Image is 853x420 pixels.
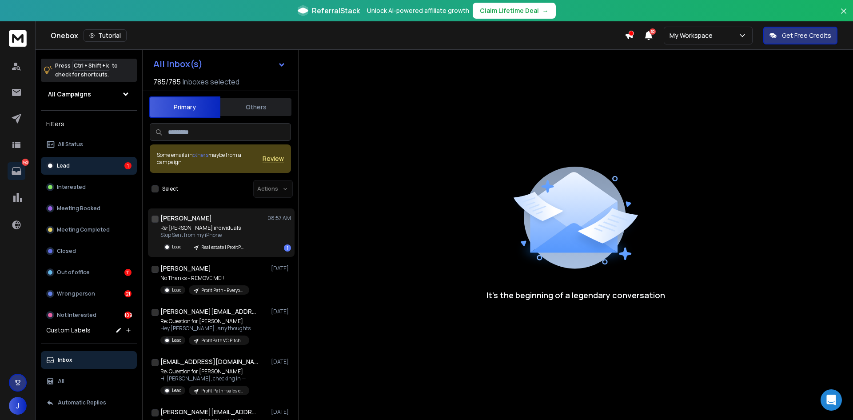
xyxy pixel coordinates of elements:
p: Re: Question for [PERSON_NAME] [160,318,251,325]
div: 21 [124,290,132,297]
button: Close banner [838,5,849,27]
p: Re: Question for [PERSON_NAME] [160,368,249,375]
p: Hi [PERSON_NAME], checking in — [160,375,249,382]
p: Out of office [57,269,90,276]
button: All Status [41,136,137,153]
div: 1 [124,162,132,169]
h1: [PERSON_NAME][EMAIL_ADDRESS][DOMAIN_NAME] [160,307,258,316]
p: Real estate | ProfitPath 100K HNW Individuals offer [201,244,244,251]
p: 142 [22,159,29,166]
button: Get Free Credits [763,27,837,44]
button: Meeting Completed [41,221,137,239]
p: Automatic Replies [58,399,106,406]
h1: [PERSON_NAME] [160,214,212,223]
p: 08:57 AM [267,215,291,222]
div: Some emails in maybe from a campaign [157,152,263,166]
h1: [EMAIL_ADDRESS][DOMAIN_NAME] [160,357,258,366]
button: Not Interested109 [41,306,137,324]
p: Lead [172,337,182,344]
p: Interested [57,184,86,191]
button: All Campaigns [41,85,137,103]
span: Ctrl + Shift + k [72,60,110,71]
p: Lead [172,244,182,250]
span: → [542,6,549,15]
p: [DATE] [271,408,291,416]
h1: [PERSON_NAME][EMAIL_ADDRESS][DOMAIN_NAME] [160,408,258,416]
a: 142 [8,162,25,180]
p: Not Interested [57,312,96,319]
p: Inbox [58,356,72,364]
button: Automatic Replies [41,394,137,412]
p: Wrong person [57,290,95,297]
p: [DATE] [271,358,291,365]
p: Lead [172,387,182,394]
button: Others [220,97,291,117]
h1: [PERSON_NAME] [160,264,211,273]
p: Meeting Booked [57,205,100,212]
p: Profit Path - Everyone - ICP Campaign [201,287,244,294]
button: Meeting Booked [41,200,137,217]
span: ReferralStack [312,5,360,16]
button: Wrong person21 [41,285,137,303]
p: Hey [PERSON_NAME] , any thoughts [160,325,251,332]
button: All [41,372,137,390]
div: Open Intercom Messenger [821,389,842,411]
div: 109 [124,312,132,319]
div: 1 [284,244,291,252]
p: It’s the beginning of a legendary conversation [486,289,665,301]
p: Unlock AI-powered affiliate growth [367,6,469,15]
p: Stop Sent from my iPhone [160,232,249,239]
h3: Custom Labels [46,326,91,335]
p: ProfitPath VC PitchBook [201,337,244,344]
button: Interested [41,178,137,196]
p: All Status [58,141,83,148]
h3: Filters [41,118,137,130]
p: Get Free Credits [782,31,831,40]
p: [DATE] [271,308,291,315]
p: Re: [PERSON_NAME] individuals [160,224,249,232]
p: All [58,378,64,385]
span: 50 [650,28,656,35]
p: Profit Path - sales executive with ICP [201,388,244,394]
button: Closed [41,242,137,260]
div: Onebox [51,29,625,42]
span: others [193,151,208,159]
button: All Inbox(s) [146,55,293,73]
button: J [9,397,27,415]
p: My Workspace [670,31,716,40]
p: No Thanks -- REMOVE ME!! [160,275,249,282]
div: 11 [124,269,132,276]
p: Press to check for shortcuts. [55,61,118,79]
p: Lead [57,162,70,169]
button: Out of office11 [41,264,137,281]
span: 785 / 785 [153,76,181,87]
button: Lead1 [41,157,137,175]
h1: All Campaigns [48,90,91,99]
button: Inbox [41,351,137,369]
p: Closed [57,248,76,255]
p: Meeting Completed [57,226,110,233]
label: Select [162,185,178,192]
p: [DATE] [271,265,291,272]
button: Claim Lifetime Deal→ [473,3,556,19]
button: Review [263,154,284,163]
h3: Inboxes selected [183,76,239,87]
button: Tutorial [84,29,127,42]
h1: All Inbox(s) [153,60,203,68]
button: Primary [149,96,220,118]
p: Lead [172,287,182,293]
